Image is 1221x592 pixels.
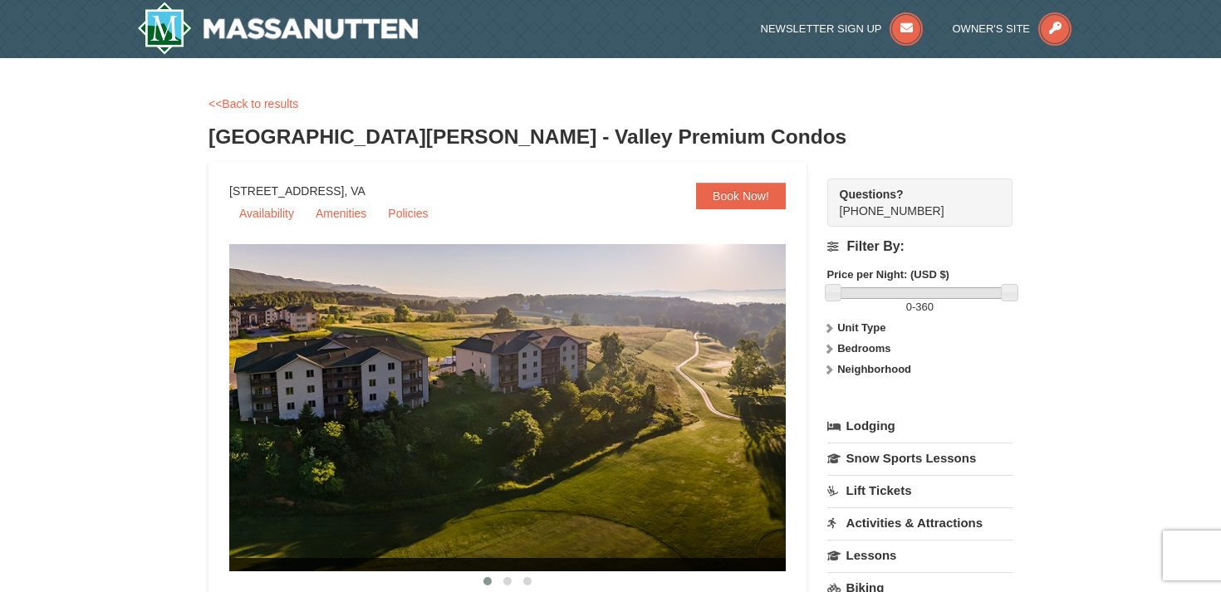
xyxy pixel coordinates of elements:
[906,301,912,313] span: 0
[229,201,304,226] a: Availability
[827,475,1013,506] a: Lift Tickets
[761,22,882,35] span: Newsletter Sign Up
[761,22,924,35] a: Newsletter Sign Up
[827,443,1013,473] a: Snow Sports Lessons
[827,239,1013,254] h4: Filter By:
[378,201,438,226] a: Policies
[229,244,827,571] img: 19219041-4-ec11c166.jpg
[137,2,418,55] img: Massanutten Resort Logo
[837,342,890,355] strong: Bedrooms
[827,268,949,281] strong: Price per Night: (USD $)
[696,183,786,209] a: Book Now!
[208,120,1013,154] h3: [GEOGRAPHIC_DATA][PERSON_NAME] - Valley Premium Condos
[953,22,1072,35] a: Owner's Site
[840,188,904,201] strong: Questions?
[827,299,1013,316] label: -
[827,540,1013,570] a: Lessons
[953,22,1031,35] span: Owner's Site
[840,186,983,218] span: [PHONE_NUMBER]
[827,411,1013,441] a: Lodging
[306,201,376,226] a: Amenities
[208,97,298,110] a: <<Back to results
[915,301,934,313] span: 360
[137,2,418,55] a: Massanutten Resort
[827,507,1013,538] a: Activities & Attractions
[837,321,885,334] strong: Unit Type
[837,363,911,375] strong: Neighborhood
